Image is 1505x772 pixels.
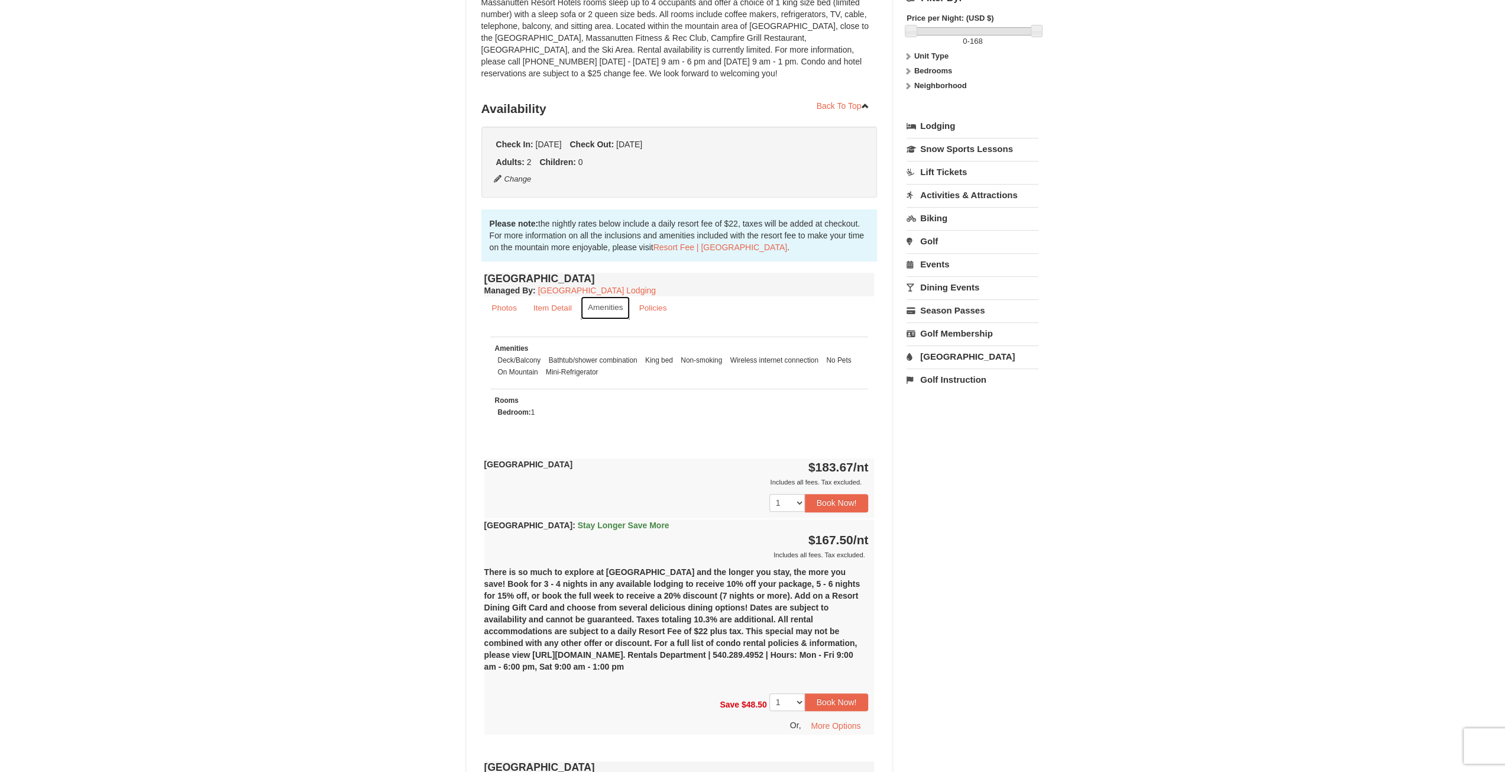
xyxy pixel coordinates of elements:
[907,138,1038,160] a: Snow Sports Lessons
[803,717,868,735] button: More Options
[907,184,1038,206] a: Activities & Attractions
[805,693,869,711] button: Book Now!
[907,115,1038,137] a: Lodging
[907,207,1038,229] a: Biking
[616,140,642,149] span: [DATE]
[963,37,967,46] span: 0
[790,721,801,730] span: Or,
[808,460,869,474] strong: $183.67
[853,533,869,547] span: /nt
[492,303,517,312] small: Photos
[484,521,669,530] strong: [GEOGRAPHIC_DATA]
[498,408,531,416] strong: Bedroom:
[481,209,878,261] div: the nightly rates below include a daily resort fee of $22, taxes will be added at checkout. For m...
[823,354,854,366] li: No Pets
[495,396,519,405] small: Rooms
[639,303,666,312] small: Policies
[914,81,967,90] strong: Neighborhood
[653,243,787,252] a: Resort Fee | [GEOGRAPHIC_DATA]
[490,219,538,228] strong: Please note:
[809,97,878,115] a: Back To Top
[907,345,1038,367] a: [GEOGRAPHIC_DATA]
[578,157,583,167] span: 0
[484,549,869,561] div: Includes all fees. Tax excluded.
[727,354,821,366] li: Wireless internet connection
[543,366,601,378] li: Mini-Refrigerator
[907,161,1038,183] a: Lift Tickets
[678,354,725,366] li: Non-smoking
[526,296,580,319] a: Item Detail
[907,299,1038,321] a: Season Passes
[907,369,1038,390] a: Golf Instruction
[907,14,993,22] strong: Price per Night: (USD $)
[914,66,952,75] strong: Bedrooms
[481,97,878,121] h3: Availability
[914,51,949,60] strong: Unit Type
[631,296,674,319] a: Policies
[493,173,532,186] button: Change
[527,157,532,167] span: 2
[538,286,656,295] a: [GEOGRAPHIC_DATA] Lodging
[539,157,575,167] strong: Children:
[907,253,1038,275] a: Events
[533,303,572,312] small: Item Detail
[495,344,529,353] small: Amenities
[907,35,1038,47] label: -
[484,273,875,285] h4: [GEOGRAPHIC_DATA]
[907,230,1038,252] a: Golf
[642,354,676,366] li: King bed
[496,157,525,167] strong: Adults:
[484,476,869,488] div: Includes all fees. Tax excluded.
[546,354,640,366] li: Bathtub/shower combination
[581,296,630,319] a: Amenities
[569,140,614,149] strong: Check Out:
[484,286,536,295] strong: :
[907,276,1038,298] a: Dining Events
[907,322,1038,344] a: Golf Membership
[484,460,573,469] strong: [GEOGRAPHIC_DATA]
[808,533,853,547] span: $167.50
[535,140,561,149] span: [DATE]
[496,140,533,149] strong: Check In:
[970,37,983,46] span: 168
[484,561,875,687] div: There is so much to explore at [GEOGRAPHIC_DATA] and the longer you stay, the more you save! Book...
[588,303,623,312] small: Amenities
[484,296,525,319] a: Photos
[805,494,869,512] button: Book Now!
[853,460,869,474] span: /nt
[495,406,538,418] li: 1
[495,354,544,366] li: Deck/Balcony
[742,699,767,709] span: $48.50
[720,699,739,709] span: Save
[484,286,533,295] span: Managed By
[578,521,669,530] span: Stay Longer Save More
[495,366,541,378] li: On Mountain
[572,521,575,530] span: :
